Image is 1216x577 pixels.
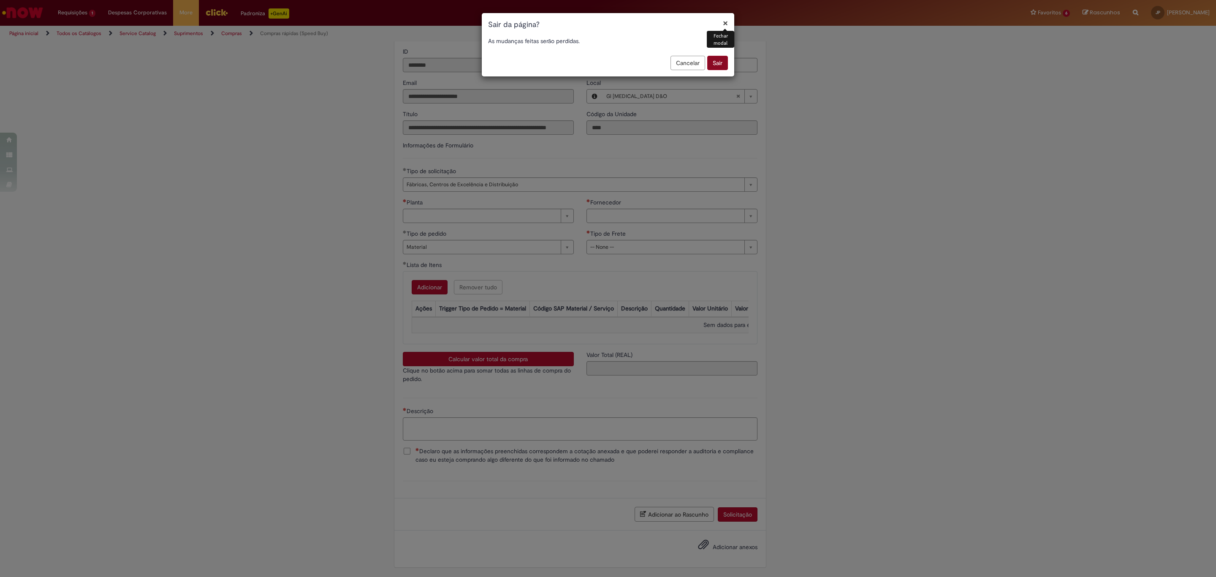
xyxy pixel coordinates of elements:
[670,56,705,70] button: Cancelar
[488,19,728,30] h1: Sair da página?
[488,37,728,45] p: As mudanças feitas serão perdidas.
[707,31,734,48] div: Fechar modal
[723,19,728,27] button: Fechar modal
[707,56,728,70] button: Sair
